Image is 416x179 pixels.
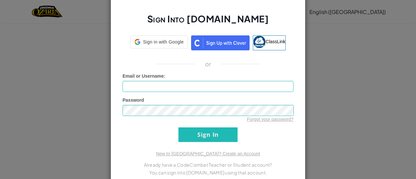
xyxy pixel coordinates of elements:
[123,97,144,103] span: Password
[253,36,266,48] img: classlink-logo-small.png
[156,151,260,156] a: New to [GEOGRAPHIC_DATA]? Create an Account
[143,39,184,45] span: Sign in with Google
[191,35,250,50] img: clever_sso_button@2x.png
[123,73,165,79] label: :
[178,127,238,142] input: Sign In
[123,73,164,79] span: Email or Username
[130,35,188,48] div: Sign in with Google
[123,13,293,32] h2: Sign Into [DOMAIN_NAME]
[123,169,293,176] p: You can sign into [DOMAIN_NAME] using that account.
[266,39,285,44] span: ClassLink
[123,161,293,169] p: Already have a CodeCombat Teacher or Student account?
[130,35,188,50] a: Sign in with Google
[205,60,211,68] p: or
[247,117,293,122] a: Forgot your password?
